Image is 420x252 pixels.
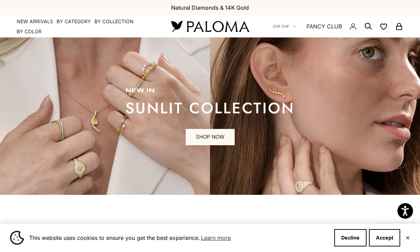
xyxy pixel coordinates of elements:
[171,3,249,12] p: Natural Diamonds & 14K Gold
[334,229,367,246] button: Decline
[17,18,53,25] a: NEW ARRIVALS
[369,229,400,246] button: Accept
[29,233,329,243] span: This website uses cookies to ensure you get the best experience.
[306,22,342,31] a: FANCY CLUB
[10,231,24,245] img: Cookie banner
[200,233,232,243] a: Learn more
[405,236,410,240] button: Close
[125,101,295,115] p: sunlit collection
[17,28,42,35] summary: By Color
[186,129,235,146] a: SHOP NOW
[273,15,403,37] nav: Secondary navigation
[94,18,134,25] summary: By Collection
[273,23,289,29] span: CHF CHF
[125,87,295,94] p: new in
[273,23,296,29] button: CHF CHF
[17,18,154,35] nav: Primary navigation
[57,18,91,25] summary: By Category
